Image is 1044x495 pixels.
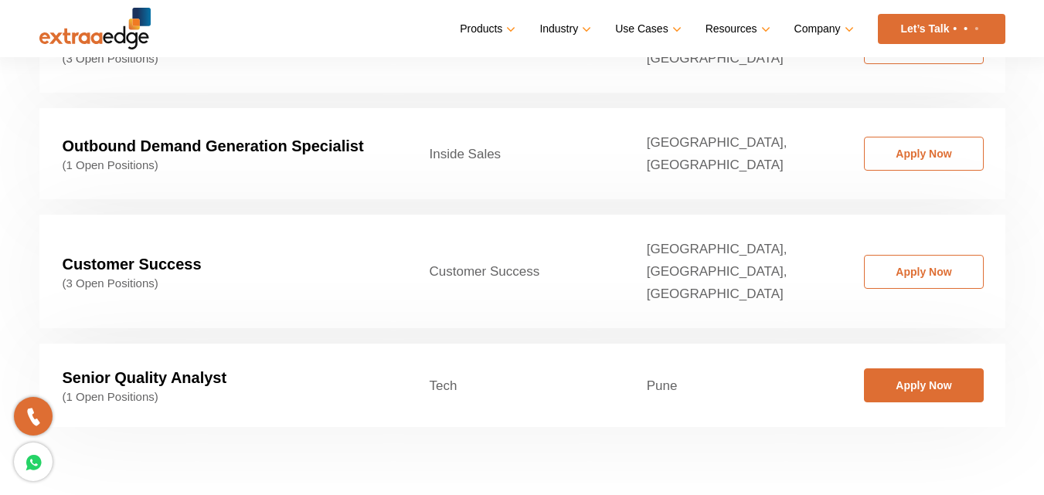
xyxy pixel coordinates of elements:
a: Products [460,18,512,40]
span: (3 Open Positions) [63,52,383,66]
a: Use Cases [615,18,678,40]
strong: Customer Success [63,256,202,273]
a: Apply Now [864,368,984,402]
td: Inside Sales [406,108,624,199]
a: Apply Now [864,255,984,289]
a: Resources [706,18,767,40]
td: Tech [406,344,624,427]
a: Company [794,18,851,40]
td: [GEOGRAPHIC_DATA], [GEOGRAPHIC_DATA], [GEOGRAPHIC_DATA] [624,215,841,328]
td: Pune [624,344,841,427]
td: [GEOGRAPHIC_DATA], [GEOGRAPHIC_DATA] [624,108,841,199]
a: Apply Now [864,137,984,171]
strong: Senior Quality Analyst [63,369,227,386]
span: (3 Open Positions) [63,276,383,290]
strong: Outbound Demand Generation Specialist [63,137,364,154]
a: Industry [539,18,588,40]
span: (1 Open Positions) [63,158,383,172]
td: Customer Success [406,215,624,328]
span: (1 Open Positions) [63,390,383,404]
a: Let’s Talk [878,14,1005,44]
